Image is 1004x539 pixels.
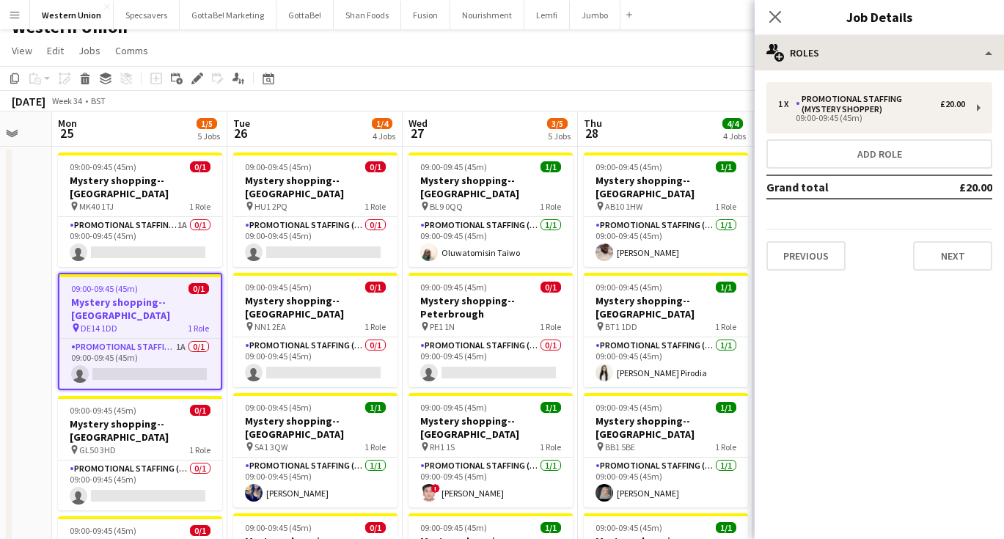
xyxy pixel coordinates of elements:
[406,125,428,142] span: 27
[91,95,106,106] div: BST
[233,337,397,387] app-card-role: Promotional Staffing (Mystery Shopper)0/109:00-09:45 (45m)
[58,217,222,267] app-card-role: Promotional Staffing (Mystery Shopper)1A0/109:00-09:45 (45m)
[582,125,602,142] span: 28
[364,321,386,332] span: 1 Role
[940,99,965,109] div: £20.00
[190,525,210,536] span: 0/1
[408,414,573,441] h3: Mystery shopping--[GEOGRAPHIC_DATA]
[30,1,114,29] button: Western Union
[548,131,571,142] div: 5 Jobs
[334,1,401,29] button: Shan Foods
[70,405,136,416] span: 09:00-09:45 (45m)
[81,323,117,334] span: DE14 1DD
[233,217,397,267] app-card-role: Promotional Staffing (Mystery Shopper)0/109:00-09:45 (45m)
[584,273,748,387] app-job-card: 09:00-09:45 (45m)1/1Mystery shopping--[GEOGRAPHIC_DATA] BT1 1DD1 RolePromotional Staffing (Myster...
[547,118,568,129] span: 3/5
[188,283,209,294] span: 0/1
[766,241,846,271] button: Previous
[605,321,637,332] span: BT1 1DD
[584,337,748,387] app-card-role: Promotional Staffing (Mystery Shopper)1/109:00-09:45 (45m)[PERSON_NAME] Pirodia
[114,1,180,29] button: Specsavers
[245,522,312,533] span: 09:00-09:45 (45m)
[58,153,222,267] div: 09:00-09:45 (45m)0/1Mystery shopping--[GEOGRAPHIC_DATA] MK40 1TJ1 RolePromotional Staffing (Myste...
[79,444,116,455] span: GL50 3HD
[58,461,222,510] app-card-role: Promotional Staffing (Mystery Shopper)0/109:00-09:45 (45m)
[365,282,386,293] span: 0/1
[715,321,736,332] span: 1 Role
[233,117,250,130] span: Tue
[584,393,748,507] app-job-card: 09:00-09:45 (45m)1/1Mystery shopping--[GEOGRAPHIC_DATA] BB1 5BE1 RolePromotional Staffing (Myster...
[778,99,796,109] div: 1 x
[408,117,428,130] span: Wed
[766,139,992,169] button: Add role
[420,522,487,533] span: 09:00-09:45 (45m)
[189,201,210,212] span: 1 Role
[233,393,397,507] app-job-card: 09:00-09:45 (45m)1/1Mystery shopping--[GEOGRAPHIC_DATA] SA1 3QW1 RolePromotional Staffing (Myster...
[180,1,276,29] button: GottaBe! Marketing
[715,441,736,452] span: 1 Role
[372,118,392,129] span: 1/4
[716,402,736,413] span: 1/1
[245,282,312,293] span: 09:00-09:45 (45m)
[541,402,561,413] span: 1/1
[41,41,70,60] a: Edit
[233,174,397,200] h3: Mystery shopping--[GEOGRAPHIC_DATA]
[570,1,620,29] button: Jumbo
[58,273,222,390] app-job-card: 09:00-09:45 (45m)0/1Mystery shopping--[GEOGRAPHIC_DATA] DE14 1DD1 RolePromotional Staffing (Myste...
[596,161,662,172] span: 09:00-09:45 (45m)
[189,444,210,455] span: 1 Role
[188,323,209,334] span: 1 Role
[913,241,992,271] button: Next
[364,441,386,452] span: 1 Role
[913,175,992,199] td: £20.00
[233,153,397,267] app-job-card: 09:00-09:45 (45m)0/1Mystery shopping--[GEOGRAPHIC_DATA] HU1 2PQ1 RolePromotional Staffing (Myster...
[58,117,77,130] span: Mon
[364,201,386,212] span: 1 Role
[408,217,573,267] app-card-role: Promotional Staffing (Mystery Shopper)1/109:00-09:45 (45m)Oluwatomisin Taiwo
[584,458,748,507] app-card-role: Promotional Staffing (Mystery Shopper)1/109:00-09:45 (45m)[PERSON_NAME]
[540,441,561,452] span: 1 Role
[190,161,210,172] span: 0/1
[58,396,222,510] app-job-card: 09:00-09:45 (45m)0/1Mystery shopping--[GEOGRAPHIC_DATA] GL50 3HD1 RolePromotional Staffing (Myste...
[430,441,455,452] span: RH1 1S
[365,522,386,533] span: 0/1
[605,201,642,212] span: AB10 1HW
[254,321,286,332] span: NN1 2EA
[6,41,38,60] a: View
[524,1,570,29] button: Lemfi
[605,441,635,452] span: BB1 5BE
[71,283,138,294] span: 09:00-09:45 (45m)
[59,296,221,322] h3: Mystery shopping--[GEOGRAPHIC_DATA]
[245,402,312,413] span: 09:00-09:45 (45m)
[584,294,748,320] h3: Mystery shopping--[GEOGRAPHIC_DATA]
[233,294,397,320] h3: Mystery shopping--[GEOGRAPHIC_DATA]
[245,161,312,172] span: 09:00-09:45 (45m)
[540,201,561,212] span: 1 Role
[408,393,573,507] app-job-card: 09:00-09:45 (45m)1/1Mystery shopping--[GEOGRAPHIC_DATA] RH1 1S1 RolePromotional Staffing (Mystery...
[408,294,573,320] h3: Mystery shopping--Peterbrough
[58,417,222,444] h3: Mystery shopping--[GEOGRAPHIC_DATA]
[12,94,45,109] div: [DATE]
[401,1,450,29] button: Fusion
[715,201,736,212] span: 1 Role
[420,282,487,293] span: 09:00-09:45 (45m)
[73,41,106,60] a: Jobs
[233,414,397,441] h3: Mystery shopping--[GEOGRAPHIC_DATA]
[408,273,573,387] div: 09:00-09:45 (45m)0/1Mystery shopping--Peterbrough PE1 1N1 RolePromotional Staffing (Mystery Shopp...
[722,118,743,129] span: 4/4
[254,201,287,212] span: HU1 2PQ
[420,402,487,413] span: 09:00-09:45 (45m)
[450,1,524,29] button: Nourishment
[373,131,395,142] div: 4 Jobs
[766,175,913,199] td: Grand total
[276,1,334,29] button: GottaBe!
[584,153,748,267] app-job-card: 09:00-09:45 (45m)1/1Mystery shopping--[GEOGRAPHIC_DATA] AB10 1HW1 RolePromotional Staffing (Myste...
[716,282,736,293] span: 1/1
[254,441,287,452] span: SA1 3QW
[584,414,748,441] h3: Mystery shopping--[GEOGRAPHIC_DATA]
[58,174,222,200] h3: Mystery shopping--[GEOGRAPHIC_DATA]
[233,458,397,507] app-card-role: Promotional Staffing (Mystery Shopper)1/109:00-09:45 (45m)[PERSON_NAME]
[78,44,100,57] span: Jobs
